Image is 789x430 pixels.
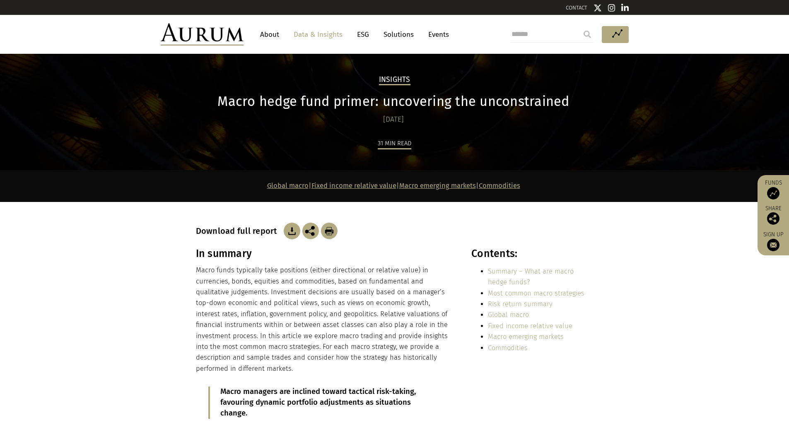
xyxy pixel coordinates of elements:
a: Macro emerging markets [488,333,564,341]
div: Share [762,206,785,225]
a: Summary – What are macro hedge funds? [488,267,574,286]
strong: | | | [267,182,520,190]
img: Twitter icon [594,4,602,12]
h3: In summary [196,247,454,260]
a: Solutions [379,27,418,42]
img: Download Article [284,223,300,239]
a: CONTACT [566,5,587,11]
a: Commodities [488,344,528,352]
img: Instagram icon [608,4,615,12]
a: About [256,27,283,42]
img: Linkedin icon [621,4,629,12]
p: Macro funds typically take positions (either directional or relative value) in currencies, bonds,... [196,265,454,374]
a: ESG [353,27,373,42]
a: Fixed income relative value [488,322,572,330]
a: Data & Insights [290,27,347,42]
a: Fixed income relative value [311,182,396,190]
a: Global macro [267,182,309,190]
img: Access Funds [767,187,779,199]
img: Aurum [161,23,244,46]
img: Share this post [302,223,319,239]
h3: Contents: [471,247,591,260]
a: Funds [762,179,785,199]
a: Risk return summary [488,300,553,308]
input: Submit [579,26,596,43]
a: Commodities [479,182,520,190]
h2: Insights [379,75,410,85]
img: Download Article [321,223,338,239]
a: Events [424,27,449,42]
img: Share this post [767,212,779,225]
p: Macro managers are inclined toward tactical risk-taking, favouring dynamic portfolio adjustments ... [220,387,431,419]
h1: Macro hedge fund primer: uncovering the unconstrained [196,94,591,110]
a: Most common macro strategies [488,289,584,297]
a: Macro emerging markets [399,182,476,190]
h3: Download full report [196,226,282,236]
a: Sign up [762,231,785,251]
div: [DATE] [196,114,591,125]
img: Sign up to our newsletter [767,239,779,251]
a: Global macro [488,311,529,319]
div: 31 min read [378,138,411,149]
